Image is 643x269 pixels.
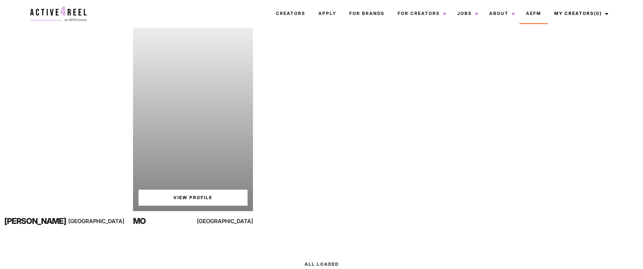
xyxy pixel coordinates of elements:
[548,4,613,23] a: My Creators(0)
[594,11,602,16] span: (0)
[4,215,76,227] div: [PERSON_NAME]
[312,4,343,23] a: Apply
[269,4,312,23] a: Creators
[451,4,483,23] a: Jobs
[391,4,451,23] a: For Creators
[217,217,253,226] div: [GEOGRAPHIC_DATA]
[483,4,519,23] a: About
[343,4,391,23] a: For Brands
[138,190,248,206] a: View Mo'sProfile
[88,217,124,226] div: [GEOGRAPHIC_DATA]
[133,215,205,227] div: Mo
[519,4,548,23] a: AEFM
[30,7,87,21] img: a4r-logo.svg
